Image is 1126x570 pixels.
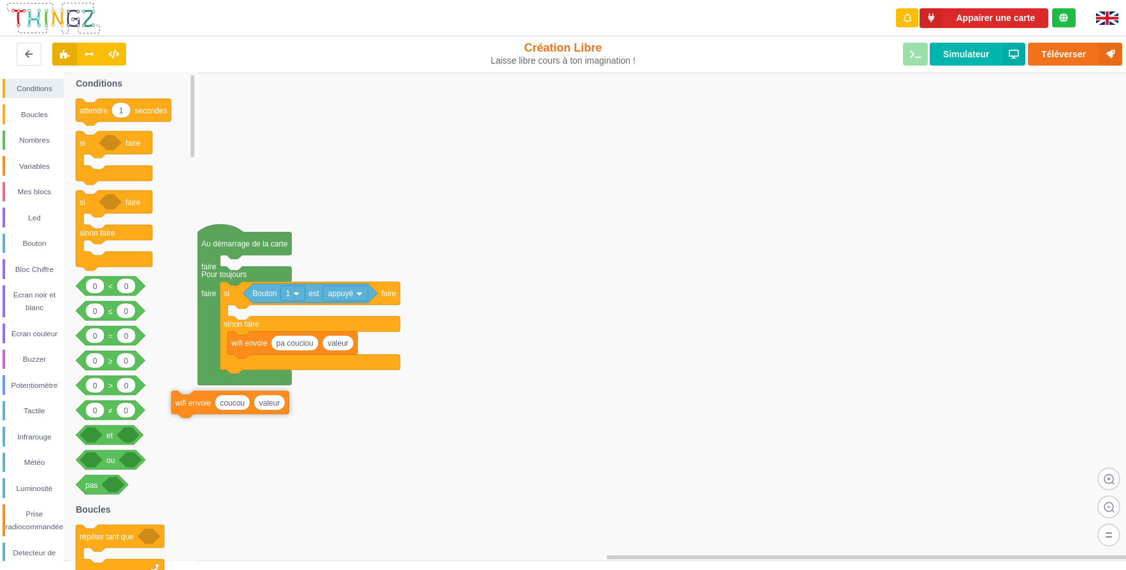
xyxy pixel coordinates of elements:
div: Conditions [5,82,64,95]
text: si [224,289,229,298]
div: Météo [5,456,64,469]
text: répéter tant que [80,532,134,541]
text: wifi envoie [231,339,267,348]
div: Variables [5,160,64,173]
text: 0 [124,381,129,390]
text: si [80,139,85,148]
text: coucou [220,399,245,408]
text: et [106,431,113,440]
text: si [80,198,85,207]
text: 0 [93,282,97,291]
text: 0 [93,307,97,316]
img: gb.png [1096,11,1118,25]
text: 0 [93,406,97,415]
div: Buzzer [5,353,64,366]
text: 0 [124,406,128,415]
text: ou [106,456,115,465]
text: Bouton [252,289,277,298]
text: 0 [124,307,128,316]
div: Écran couleur [5,327,64,340]
text: < [108,282,113,291]
text: valeur [328,339,349,348]
text: ≤ [108,307,113,316]
text: sinon faire [80,229,115,238]
text: Pour toujours [201,270,247,279]
text: Conditions [76,78,122,89]
text: 0 [124,282,129,291]
text: 0 [124,357,128,366]
text: faire [381,289,396,298]
text: = [108,332,113,341]
text: sinon faire [224,320,259,329]
text: valeur [259,399,280,408]
text: faire [126,139,141,148]
text: 1 [286,289,291,298]
div: Bloc Chiffre [5,263,64,276]
text: 1 [119,106,124,115]
text: 0 [93,381,97,390]
text: wifi envoie [175,399,211,408]
img: thingz_logo.png [6,1,101,35]
div: Tactile [5,404,64,417]
div: Création Libre [465,41,660,66]
div: Ecran noir et blanc [5,289,64,314]
text: est [309,289,320,298]
div: Mes blocs [5,185,64,198]
div: Luminosité [5,482,64,495]
div: Infrarouge [5,431,64,443]
text: Boucles [76,504,111,515]
text: appuyé [328,289,354,298]
text: ≠ [108,406,113,415]
text: faire [126,198,141,207]
button: Appairer une carte [920,8,1048,28]
text: attendre [80,106,108,115]
div: Prise radiocommandée [5,508,64,533]
div: Bouton [5,237,64,250]
div: Nombres [5,134,64,146]
div: Potentiomètre [5,379,64,392]
text: 0 [124,332,129,341]
button: Simulateur [930,43,1025,66]
div: Led [5,211,64,224]
text: 0 [93,357,97,366]
text: pas [85,481,97,490]
text: Au démarrage de la carte [201,239,288,248]
text: 0 [93,332,97,341]
button: Téléverser [1028,43,1122,66]
text: > [108,381,113,390]
text: pa couciou [277,339,314,348]
text: secondes [134,106,167,115]
text: faire [201,262,217,271]
div: Boucles [5,108,64,121]
div: Tu es connecté au serveur de création de Thingz [1052,8,1076,27]
text: ≥ [108,357,113,366]
div: Laisse libre cours à ton imagination ! [465,55,660,66]
text: faire [201,289,217,298]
